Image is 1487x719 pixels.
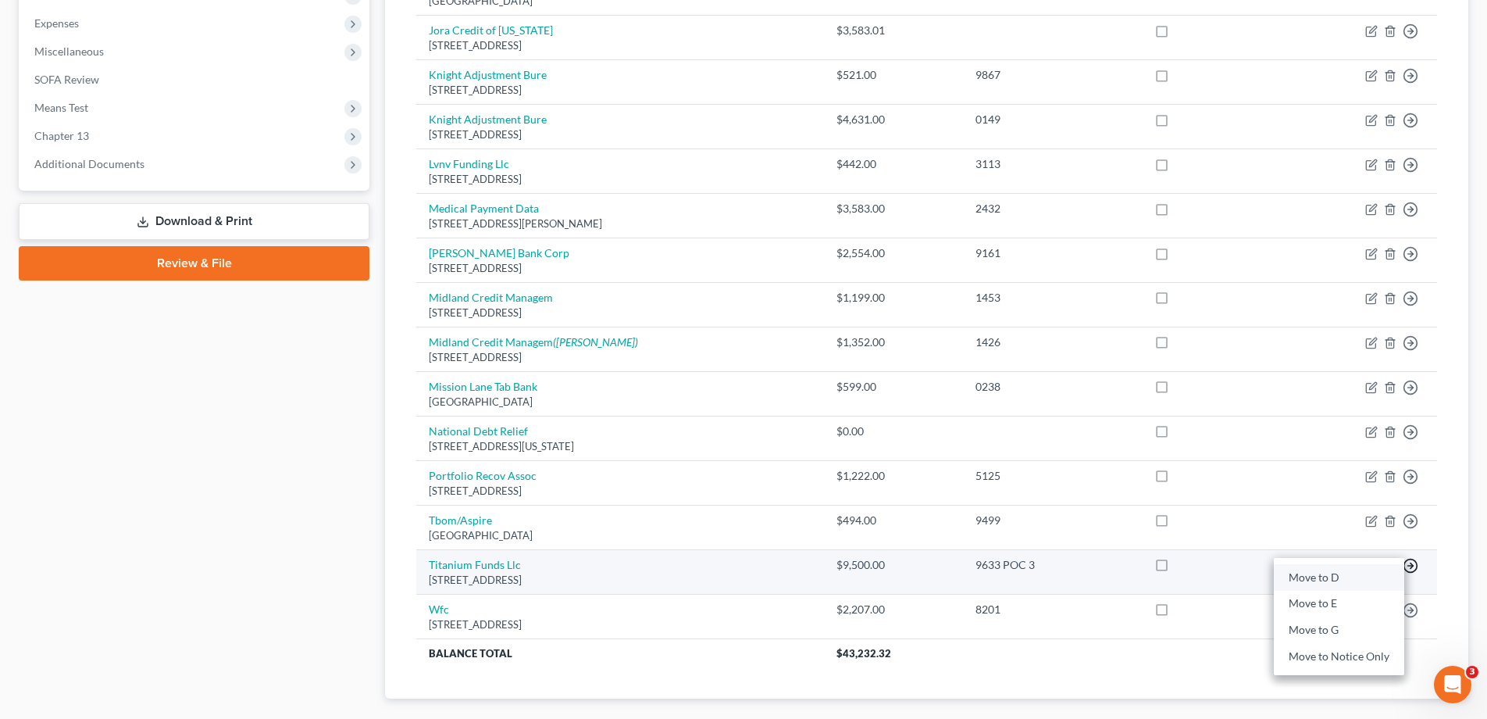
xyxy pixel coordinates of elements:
span: Means Test [34,101,88,114]
div: 9633 POC 3 [975,557,1130,573]
div: $4,631.00 [836,112,950,127]
div: [STREET_ADDRESS][PERSON_NAME] [429,216,811,231]
div: $494.00 [836,513,950,528]
a: National Debt Relief [429,424,528,438]
a: Move to E [1274,590,1404,617]
a: Portfolio Recov Assoc [429,469,537,482]
a: Download & Print [19,203,369,240]
div: $2,207.00 [836,602,950,617]
div: 8201 [975,602,1130,617]
div: $1,199.00 [836,290,950,306]
a: Titanium Funds Llc [429,558,521,571]
span: Miscellaneous [34,45,104,58]
div: [STREET_ADDRESS][US_STATE] [429,439,811,454]
div: $9,500.00 [836,557,950,573]
span: $43,232.32 [836,647,891,660]
a: Move to G [1274,617,1404,643]
div: [GEOGRAPHIC_DATA] [429,528,811,543]
div: $0.00 [836,424,950,439]
span: 3 [1466,666,1478,678]
div: 9161 [975,245,1130,261]
div: [STREET_ADDRESS] [429,83,811,98]
div: $3,583.00 [836,201,950,216]
span: Chapter 13 [34,129,89,142]
div: [STREET_ADDRESS] [429,261,811,276]
a: Lvnv Funding Llc [429,157,509,170]
div: 5125 [975,468,1130,484]
div: $1,222.00 [836,468,950,484]
a: Knight Adjustment Bure [429,113,547,126]
div: 9499 [975,513,1130,528]
span: Expenses [34,16,79,30]
div: 9867 [975,67,1130,83]
div: [STREET_ADDRESS] [429,127,811,142]
a: Move to D [1274,564,1404,591]
a: SOFA Review [22,66,369,94]
div: [STREET_ADDRESS] [429,617,811,632]
div: $1,352.00 [836,334,950,350]
a: Mission Lane Tab Bank [429,380,537,393]
div: 1426 [975,334,1130,350]
a: Move to Notice Only [1274,642,1404,669]
span: SOFA Review [34,73,99,86]
div: 1453 [975,290,1130,306]
div: $3,583.01 [836,23,950,38]
div: [STREET_ADDRESS] [429,573,811,588]
a: Tbom/Aspire [429,513,492,527]
div: [STREET_ADDRESS] [429,484,811,499]
a: Wfc [429,603,449,616]
div: $521.00 [836,67,950,83]
a: Review & File [19,246,369,281]
a: Midland Credit Managem [429,291,553,304]
div: [STREET_ADDRESS] [429,350,811,365]
div: $2,554.00 [836,245,950,261]
div: [STREET_ADDRESS] [429,172,811,187]
th: Balance Total [416,639,824,667]
div: 3113 [975,156,1130,172]
div: 2432 [975,201,1130,216]
a: [PERSON_NAME] Bank Corp [429,246,569,259]
div: $599.00 [836,379,950,395]
iframe: Intercom live chat [1434,666,1471,703]
a: Midland Credit Managem([PERSON_NAME]) [429,335,638,349]
div: [STREET_ADDRESS] [429,38,811,53]
span: Additional Documents [34,157,144,170]
div: [STREET_ADDRESS] [429,306,811,320]
a: Knight Adjustment Bure [429,68,547,81]
a: Jora Credit of [US_STATE] [429,23,553,37]
div: [GEOGRAPHIC_DATA] [429,395,811,410]
div: 0238 [975,379,1130,395]
div: 0149 [975,112,1130,127]
a: Medical Payment Data [429,202,539,215]
i: ([PERSON_NAME]) [553,335,638,349]
div: $442.00 [836,156,950,172]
